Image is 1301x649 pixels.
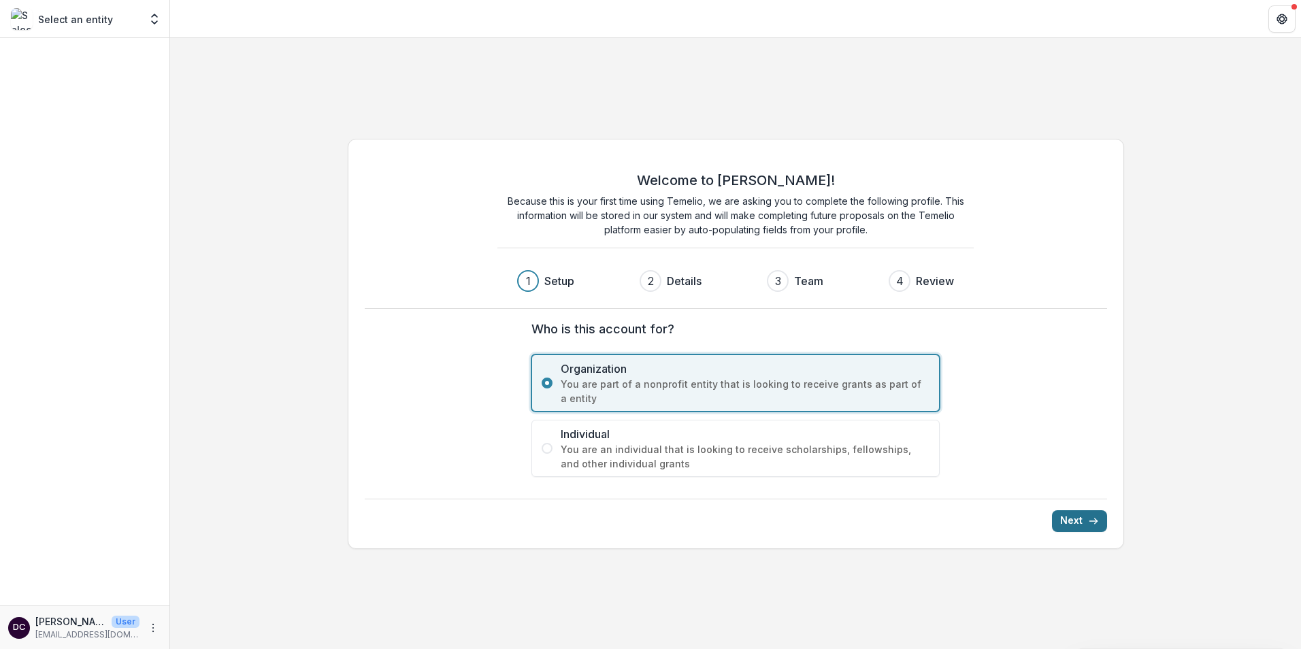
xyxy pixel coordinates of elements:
[667,273,702,289] h3: Details
[1268,5,1296,33] button: Get Help
[561,377,929,405] span: You are part of a nonprofit entity that is looking to receive grants as part of a entity
[145,620,161,636] button: More
[11,8,33,30] img: Select an entity
[561,426,929,442] span: Individual
[497,194,974,237] p: Because this is your first time using Temelio, we are asking you to complete the following profil...
[35,614,106,629] p: [PERSON_NAME]
[544,273,574,289] h3: Setup
[775,273,781,289] div: 3
[896,273,904,289] div: 4
[648,273,654,289] div: 2
[13,623,25,632] div: Dr. Marty K. Casey
[526,273,531,289] div: 1
[916,273,954,289] h3: Review
[1052,510,1107,532] button: Next
[531,320,932,338] label: Who is this account for?
[145,5,164,33] button: Open entity switcher
[35,629,139,641] p: [EMAIL_ADDRESS][DOMAIN_NAME]
[561,442,929,471] span: You are an individual that is looking to receive scholarships, fellowships, and other individual ...
[794,273,823,289] h3: Team
[637,172,835,188] h2: Welcome to [PERSON_NAME]!
[112,616,139,628] p: User
[38,12,113,27] p: Select an entity
[561,361,929,377] span: Organization
[517,270,954,292] div: Progress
